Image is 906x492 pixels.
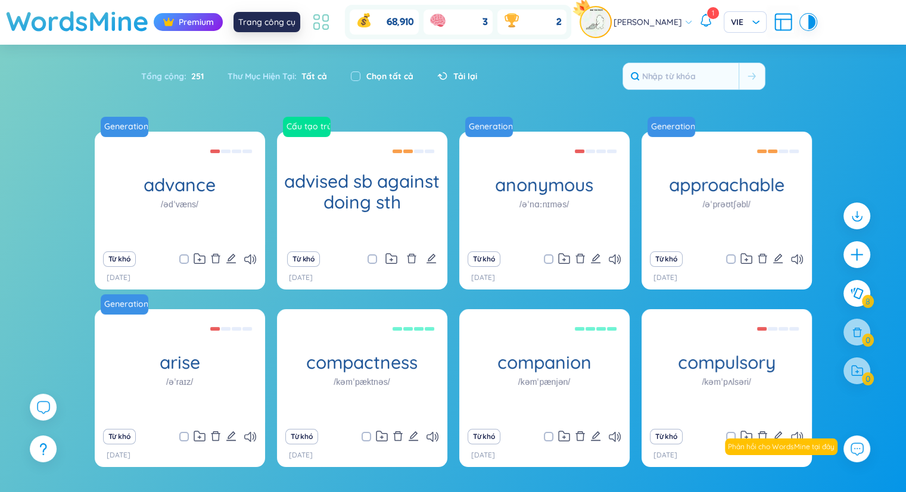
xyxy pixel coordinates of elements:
[289,272,313,284] p: [DATE]
[653,450,677,461] p: [DATE]
[95,352,265,373] h1: arise
[233,12,300,32] div: Trang công cụ
[406,251,417,267] button: delete
[518,375,570,388] h1: /kəmˈpænjən/
[614,15,682,29] span: [PERSON_NAME]
[650,429,683,444] button: Từ khó
[623,63,739,89] input: Nhập từ khóa
[471,450,495,461] p: [DATE]
[289,450,313,461] p: [DATE]
[519,198,569,211] h1: /əˈnɑːnɪməs/
[283,117,335,137] a: Cấu tạo trúc tiếng anh thpt
[453,70,477,83] span: Tải lại
[773,253,783,264] span: edit
[393,431,403,441] span: delete
[163,16,175,28] img: crown icon
[95,175,265,195] h1: advance
[702,198,750,211] h1: /əˈprəʊtʃəbl/
[277,171,447,213] h1: advised sb against doing sth
[757,251,768,267] button: delete
[581,7,614,37] a: avatarpro
[731,16,759,28] span: VIE
[459,175,630,195] h1: anonymous
[773,428,783,445] button: edit
[277,352,447,373] h1: compactness
[590,253,601,264] span: edit
[282,120,332,132] a: Cấu tạo trúc tiếng anh thpt
[575,253,586,264] span: delete
[161,198,198,211] h1: /ədˈvæns/
[465,117,518,137] a: Generation gap
[575,251,586,267] button: delete
[482,15,488,29] span: 3
[210,251,221,267] button: delete
[101,117,153,137] a: Generation gap
[210,431,221,441] span: delete
[590,428,601,445] button: edit
[226,428,236,445] button: edit
[334,375,390,388] h1: /kəmˈpæktnəs/
[590,431,601,441] span: edit
[426,253,437,264] span: edit
[459,352,630,373] h1: companion
[849,247,864,262] span: plus
[468,251,500,267] button: Từ khó
[642,352,812,373] h1: compulsory
[103,429,136,444] button: Từ khó
[210,428,221,445] button: delete
[107,272,130,284] p: [DATE]
[647,117,700,137] a: Generation gap
[757,431,768,441] span: delete
[285,429,318,444] button: Từ khó
[154,13,223,31] div: Premium
[103,251,136,267] button: Từ khó
[757,428,768,445] button: delete
[575,428,586,445] button: delete
[166,375,193,388] h1: /əˈraɪz/
[642,175,812,195] h1: approachable
[226,431,236,441] span: edit
[575,431,586,441] span: delete
[702,375,751,388] h1: /kəmˈpʌlsəri/
[186,70,204,83] span: 251
[712,8,714,17] span: 1
[99,120,150,132] a: Generation gap
[406,253,417,264] span: delete
[650,251,683,267] button: Từ khó
[287,251,320,267] button: Từ khó
[226,253,236,264] span: edit
[707,7,719,19] sup: 1
[408,431,419,441] span: edit
[471,272,495,284] p: [DATE]
[107,450,130,461] p: [DATE]
[556,15,562,29] span: 2
[387,15,414,29] span: 68,910
[773,251,783,267] button: edit
[210,253,221,264] span: delete
[646,120,696,132] a: Generation gap
[590,251,601,267] button: edit
[464,120,514,132] a: Generation gap
[226,251,236,267] button: edit
[468,429,500,444] button: Từ khó
[393,428,403,445] button: delete
[408,428,419,445] button: edit
[216,64,339,89] div: Thư Mục Hiện Tại :
[757,253,768,264] span: delete
[773,431,783,441] span: edit
[99,298,150,310] a: Generation gap
[366,70,413,83] label: Chọn tất cả
[653,272,677,284] p: [DATE]
[426,251,437,267] button: edit
[581,7,611,37] img: avatar
[141,64,216,89] div: Tổng cộng :
[101,294,153,314] a: Generation gap
[297,71,327,82] span: Tất cả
